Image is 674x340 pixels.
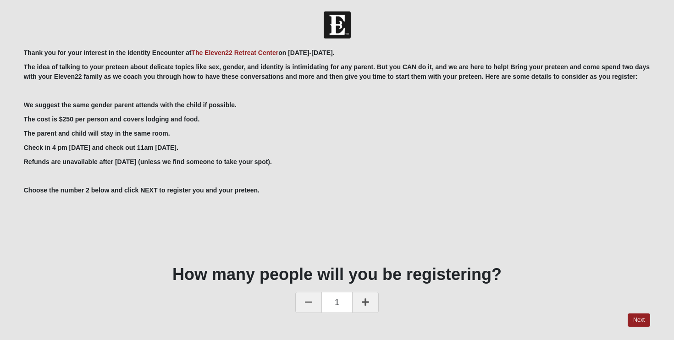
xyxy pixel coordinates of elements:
b: The parent and child will stay in the same room. [24,130,170,137]
b: Refunds are unavailable after [DATE] (unless we find someone to take your spot). [24,158,272,165]
b: We suggest the same gender parent attends with the child if possible. [24,101,237,109]
b: Check in 4 pm [DATE] and check out 11am [DATE]. [24,144,178,151]
img: Church of Eleven22 Logo [324,11,351,38]
a: The Eleven22 Retreat Center [191,49,278,56]
span: 1 [322,292,352,313]
b: The cost is $250 per person and covers lodging and food. [24,115,200,123]
b: Thank you for your interest in the Identity Encounter at on [DATE]-[DATE]. [24,49,335,56]
b: The idea of talking to your preteen about delicate topics like sex, gender, and identity is intim... [24,63,650,80]
a: Next [628,313,650,327]
b: Choose the number 2 below and click NEXT to register you and your preteen. [24,186,260,194]
h1: How many people will you be registering? [24,264,651,284]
